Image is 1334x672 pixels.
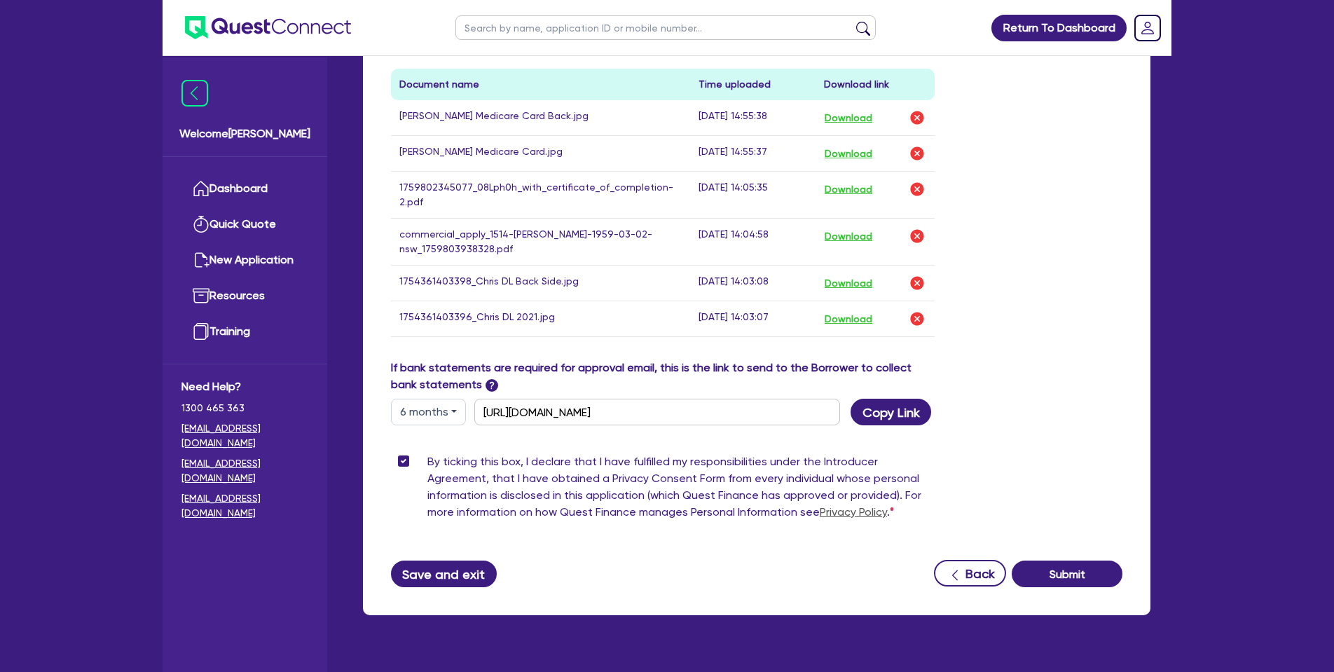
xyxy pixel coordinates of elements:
[193,216,209,233] img: quick-quote
[391,136,690,172] td: [PERSON_NAME] Medicare Card.jpg
[181,401,308,416] span: 1300 465 363
[824,180,873,198] button: Download
[391,219,690,266] td: commercial_apply_1514-[PERSON_NAME]-1959-03-02-nsw_1759803938328.pdf
[909,181,926,198] img: delete-icon
[391,561,497,587] button: Save and exit
[179,125,310,142] span: Welcome [PERSON_NAME]
[427,453,935,526] label: By ticking this box, I declare that I have fulfilled my responsibilities under the Introducer Agr...
[816,69,935,100] th: Download link
[824,144,873,163] button: Download
[193,323,209,340] img: training
[851,399,931,425] button: Copy Link
[690,301,816,337] td: [DATE] 14:03:07
[391,359,935,393] label: If bank statements are required for approval email, this is the link to send to the Borrower to c...
[181,456,308,486] a: [EMAIL_ADDRESS][DOMAIN_NAME]
[991,15,1127,41] a: Return To Dashboard
[690,69,816,100] th: Time uploaded
[824,310,873,328] button: Download
[181,491,308,521] a: [EMAIL_ADDRESS][DOMAIN_NAME]
[690,172,816,219] td: [DATE] 14:05:35
[181,421,308,451] a: [EMAIL_ADDRESS][DOMAIN_NAME]
[193,287,209,304] img: resources
[391,399,466,425] button: Dropdown toggle
[391,100,690,136] td: [PERSON_NAME] Medicare Card Back.jpg
[1129,10,1166,46] a: Dropdown toggle
[181,314,308,350] a: Training
[391,301,690,337] td: 1754361403396_Chris DL 2021.jpg
[181,278,308,314] a: Resources
[690,219,816,266] td: [DATE] 14:04:58
[181,80,208,107] img: icon-menu-close
[486,379,498,392] span: ?
[909,109,926,126] img: delete-icon
[181,242,308,278] a: New Application
[391,266,690,301] td: 1754361403398_Chris DL Back Side.jpg
[909,310,926,327] img: delete-icon
[690,266,816,301] td: [DATE] 14:03:08
[185,16,351,39] img: quest-connect-logo-blue
[455,15,876,40] input: Search by name, application ID or mobile number...
[820,505,887,519] a: Privacy Policy
[824,227,873,245] button: Download
[181,171,308,207] a: Dashboard
[824,274,873,292] button: Download
[909,275,926,292] img: delete-icon
[181,207,308,242] a: Quick Quote
[909,145,926,162] img: delete-icon
[391,69,690,100] th: Document name
[1012,561,1122,587] button: Submit
[934,560,1006,587] button: Back
[690,136,816,172] td: [DATE] 14:55:37
[193,252,209,268] img: new-application
[824,109,873,127] button: Download
[909,228,926,245] img: delete-icon
[181,378,308,395] span: Need Help?
[391,172,690,219] td: 1759802345077_08Lph0h_with_certificate_of_completion-2.pdf
[690,100,816,136] td: [DATE] 14:55:38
